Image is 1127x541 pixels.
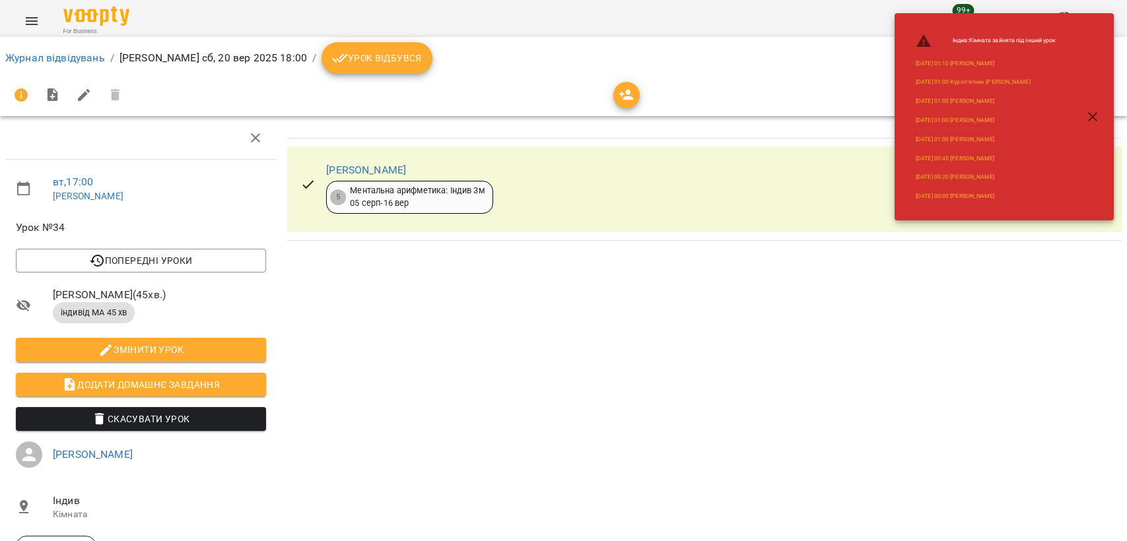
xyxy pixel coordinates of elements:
[5,42,1122,74] nav: breadcrumb
[16,5,48,37] button: Menu
[905,28,1066,54] li: Індив : Кімната зайнята під інший урок
[350,185,484,209] div: Ментальна арифметика: Індив 3м 05 серп - 16 вер
[53,448,133,461] a: [PERSON_NAME]
[16,249,266,272] button: Попередні уроки
[53,191,123,201] a: [PERSON_NAME]
[53,508,266,521] p: Кімната
[916,116,994,125] a: [DATE] 01:00 [PERSON_NAME]
[330,189,346,205] div: 5
[916,154,994,163] a: [DATE] 00:45 [PERSON_NAME]
[5,51,105,64] a: Журнал відвідувань
[26,411,256,427] span: Скасувати Урок
[110,50,114,66] li: /
[916,192,994,201] a: [DATE] 00:00 [PERSON_NAME]
[312,50,316,66] li: /
[63,27,129,36] span: For Business
[53,287,266,303] span: [PERSON_NAME] ( 45 хв. )
[53,175,93,188] a: вт , 17:00
[953,4,974,17] span: 99+
[120,50,307,66] p: [PERSON_NAME] сб, 20 вер 2025 18:00
[322,42,432,74] button: Урок відбувся
[26,253,256,269] span: Попередні уроки
[53,493,266,509] span: Індив
[916,97,994,106] a: [DATE] 01:00 [PERSON_NAME]
[26,342,256,358] span: Змінити урок
[16,373,266,397] button: Додати домашнє завдання
[63,7,129,26] img: Voopty Logo
[26,377,256,393] span: Додати домашнє завдання
[16,338,266,362] button: Змінити урок
[916,59,994,68] a: [DATE] 01:10 [PERSON_NAME]
[53,307,135,319] span: індивід МА 45 хв
[916,78,1031,86] a: [DATE] 01:00 Куроп‘ятник [PERSON_NAME]
[916,173,994,181] a: [DATE] 00:20 [PERSON_NAME]
[16,220,266,236] span: Урок №34
[16,407,266,431] button: Скасувати Урок
[332,50,422,66] span: Урок відбувся
[916,135,994,144] a: [DATE] 01:00 [PERSON_NAME]
[326,164,406,176] a: [PERSON_NAME]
